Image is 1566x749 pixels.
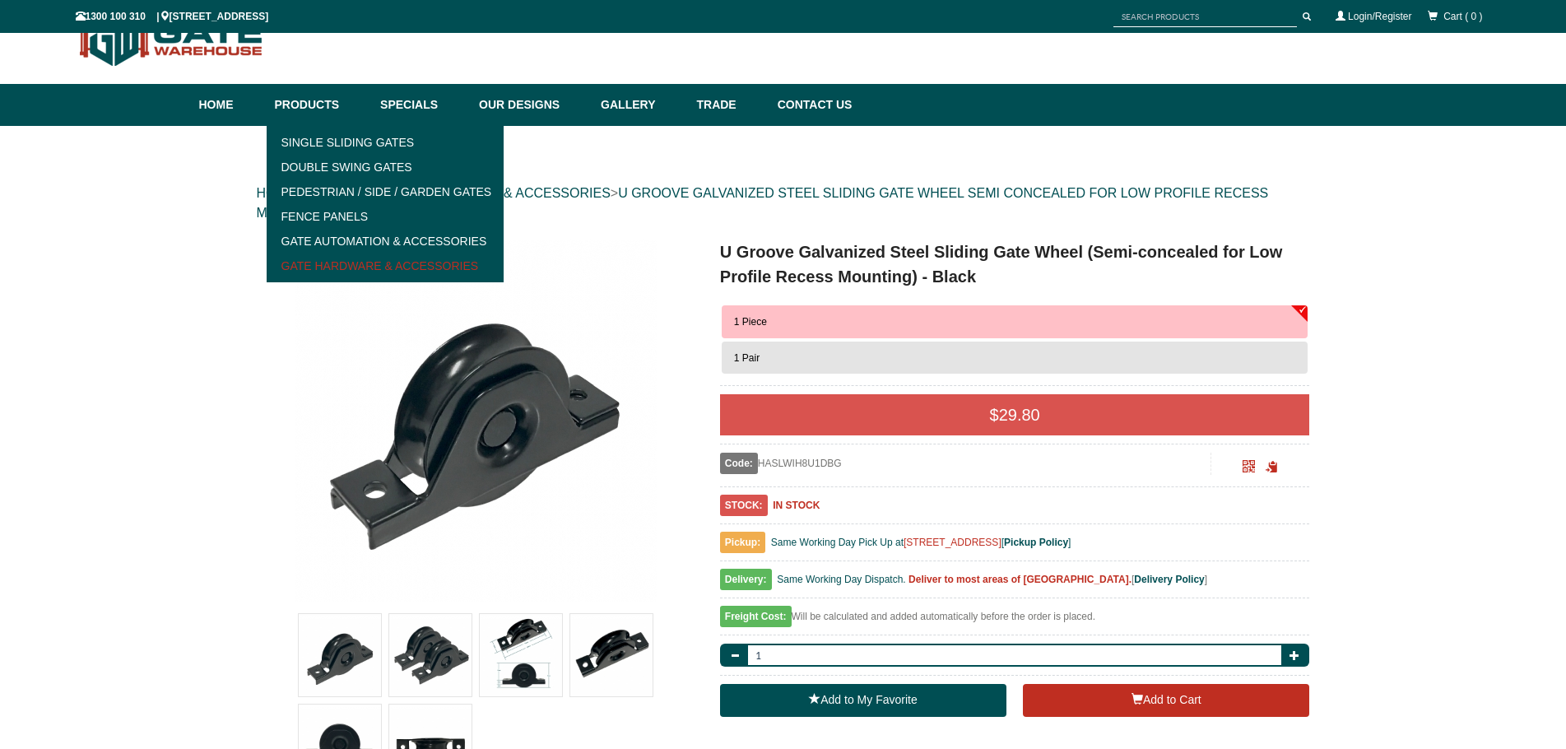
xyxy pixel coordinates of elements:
[1004,537,1068,548] a: Pickup Policy
[771,537,1071,548] span: Same Working Day Pick Up at [ ]
[257,167,1310,240] div: > > >
[372,84,471,126] a: Specials
[720,570,1310,598] div: [ ]
[999,406,1040,424] span: 29.80
[720,607,1310,635] div: Will be calculated and added automatically before the order is placed.
[720,453,1211,474] div: HASLWIH8U1DBG
[720,684,1006,717] a: Add to My Favorite
[295,240,657,602] img: U Groove Galvanized Steel Sliding Gate Wheel (Semi-concealed for Low Profile Recess Mounting) - B...
[734,352,760,364] span: 1 Pair
[1237,309,1566,691] iframe: LiveChat chat widget
[480,614,562,696] img: U Groove Galvanized Steel Sliding Gate Wheel (Semi-concealed for Low Profile Recess Mounting) - B...
[267,84,373,126] a: Products
[904,537,1001,548] a: [STREET_ADDRESS]
[257,186,1269,220] a: U GROOVE GALVANIZED STEEL SLIDING GATE WHEEL SEMI CONCEALED FOR LOW PROFILE RECESS MOUNTING BLACK
[272,204,500,229] a: Fence Panels
[720,606,792,627] span: Freight Cost:
[471,84,592,126] a: Our Designs
[1023,684,1309,717] button: Add to Cart
[272,254,500,278] a: Gate Hardware & Accessories
[720,495,768,516] span: STOCK:
[257,186,296,200] a: HOME
[720,569,772,590] span: Delivery:
[734,316,767,328] span: 1 Piece
[720,453,758,474] span: Code:
[777,574,906,585] span: Same Working Day Dispatch.
[722,342,1308,374] button: 1 Pair
[299,614,381,696] img: U Groove Galvanized Steel Sliding Gate Wheel (Semi-concealed for Low Profile Recess Mounting) - B...
[272,155,500,179] a: Double Swing Gates
[1348,11,1411,22] a: Login/Register
[1134,574,1204,585] a: Delivery Policy
[1443,11,1482,22] span: Cart ( 0 )
[272,179,500,204] a: Pedestrian / Side / Garden Gates
[258,240,694,602] a: U Groove Galvanized Steel Sliding Gate Wheel (Semi-concealed for Low Profile Recess Mounting) - B...
[570,614,653,696] img: U Groove Galvanized Steel Sliding Gate Wheel (Semi-concealed for Low Profile Recess Mounting) - B...
[769,84,853,126] a: Contact Us
[76,11,269,22] span: 1300 100 310 | [STREET_ADDRESS]
[688,84,769,126] a: Trade
[199,84,267,126] a: Home
[720,394,1310,435] div: $
[1113,7,1297,27] input: SEARCH PRODUCTS
[773,500,820,511] b: IN STOCK
[272,229,500,254] a: Gate Automation & Accessories
[720,240,1310,289] h1: U Groove Galvanized Steel Sliding Gate Wheel (Semi-concealed for Low Profile Recess Mounting) - B...
[720,532,765,553] span: Pickup:
[722,305,1308,338] button: 1 Piece
[908,574,1132,585] b: Deliver to most areas of [GEOGRAPHIC_DATA].
[592,84,688,126] a: Gallery
[389,614,472,696] img: U Groove Galvanized Steel Sliding Gate Wheel (Semi-concealed for Low Profile Recess Mounting) - B...
[272,130,500,155] a: Single Sliding Gates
